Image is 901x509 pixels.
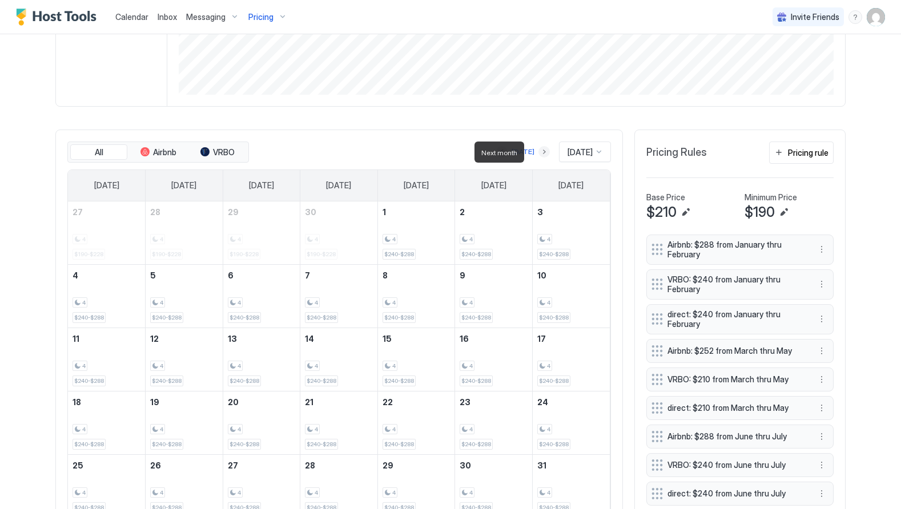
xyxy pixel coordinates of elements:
[238,489,241,496] span: 4
[223,391,300,413] a: October 20, 2026
[68,201,146,265] td: September 27, 2026
[532,328,610,391] td: October 17, 2026
[815,430,828,443] div: menu
[383,334,392,344] span: 15
[146,328,223,391] td: October 12, 2026
[455,391,533,454] td: October 23, 2026
[481,148,517,157] span: Next month
[815,344,828,358] div: menu
[537,270,546,280] span: 10
[867,8,885,26] div: User profile
[228,397,239,407] span: 20
[378,391,455,413] a: October 22, 2026
[461,377,491,385] span: $240-$288
[146,264,223,328] td: October 5, 2026
[461,251,491,258] span: $240-$288
[150,270,156,280] span: 5
[248,12,273,22] span: Pricing
[537,460,546,470] span: 31
[848,10,862,24] div: menu
[815,344,828,358] button: More options
[646,425,834,449] div: Airbnb: $288 from June thru July menu
[300,328,377,349] a: October 14, 2026
[533,265,610,286] a: October 10, 2026
[392,170,440,201] a: Thursday
[300,391,378,454] td: October 21, 2026
[384,314,414,321] span: $240-$288
[223,455,300,476] a: October 27, 2026
[815,487,828,500] button: More options
[158,11,177,23] a: Inbox
[82,489,86,496] span: 4
[68,328,145,349] a: October 11, 2026
[228,207,239,217] span: 29
[547,426,550,433] span: 4
[667,346,803,356] span: Airbnb: $252 from March thru May
[769,142,834,164] button: Pricing rule
[646,396,834,420] div: direct: $210 from March thru May menu
[469,489,473,496] span: 4
[238,170,285,201] a: Tuesday
[68,265,145,286] a: October 4, 2026
[815,243,828,256] div: menu
[189,144,246,160] button: VRBO
[384,441,414,448] span: $240-$288
[667,403,803,413] span: direct: $210 from March thru May
[223,265,300,286] a: October 6, 2026
[788,147,828,159] div: Pricing rule
[539,314,569,321] span: $240-$288
[532,391,610,454] td: October 24, 2026
[300,328,378,391] td: October 14, 2026
[377,201,455,265] td: October 1, 2026
[481,180,506,191] span: [DATE]
[455,328,532,349] a: October 16, 2026
[384,377,414,385] span: $240-$288
[73,270,78,280] span: 4
[223,328,300,349] a: October 13, 2026
[539,441,569,448] span: $240-$288
[646,269,834,300] div: VRBO: $240 from January thru February menu
[469,362,473,370] span: 4
[815,458,828,472] div: menu
[470,170,518,201] a: Friday
[73,397,81,407] span: 18
[533,328,610,349] a: October 17, 2026
[547,489,550,496] span: 4
[745,204,775,221] span: $190
[305,460,315,470] span: 28
[74,314,104,321] span: $240-$288
[815,243,828,256] button: More options
[539,251,569,258] span: $240-$288
[150,334,159,344] span: 12
[146,391,223,454] td: October 19, 2026
[815,401,828,415] button: More options
[223,264,300,328] td: October 6, 2026
[383,397,393,407] span: 22
[315,426,318,433] span: 4
[383,207,386,217] span: 1
[16,9,102,26] a: Host Tools Logo
[68,391,145,413] a: October 18, 2026
[115,12,148,22] span: Calendar
[158,12,177,22] span: Inbox
[538,146,550,157] button: Next month
[378,455,455,476] a: October 29, 2026
[223,201,300,223] a: September 29, 2026
[300,201,378,265] td: September 30, 2026
[315,489,318,496] span: 4
[667,374,803,385] span: VRBO: $210 from March thru May
[815,373,828,386] button: More options
[469,236,473,243] span: 4
[171,180,196,191] span: [DATE]
[815,312,828,326] button: More options
[305,207,316,217] span: 30
[568,147,593,157] span: [DATE]
[646,192,685,203] span: Base Price
[533,455,610,476] a: October 31, 2026
[815,312,828,326] div: menu
[815,487,828,500] div: menu
[460,460,471,470] span: 30
[377,264,455,328] td: October 8, 2026
[152,377,182,385] span: $240-$288
[315,362,318,370] span: 4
